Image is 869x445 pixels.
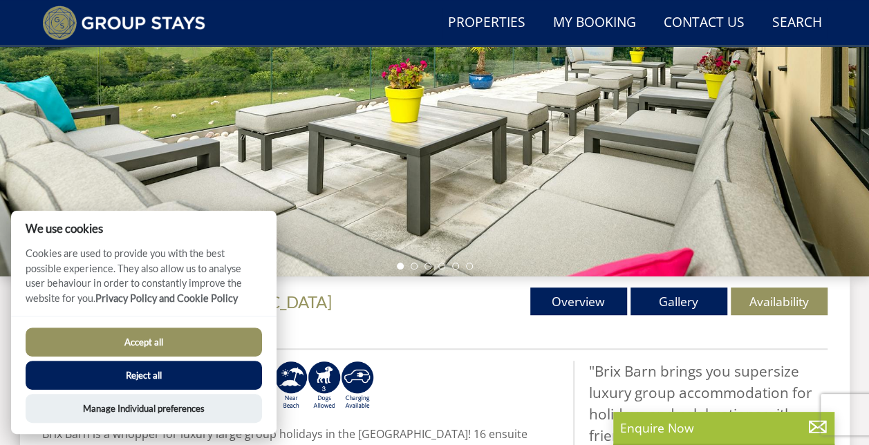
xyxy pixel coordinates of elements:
[341,361,374,410] img: AD_4nXcnT2OPG21WxYUhsl9q61n1KejP7Pk9ESVM9x9VetD-X_UXXoxAKaMRZGYNcSGiAsmGyKm0QlThER1osyFXNLmuYOVBV...
[274,361,308,410] img: AD_4nXe7lJTbYb9d3pOukuYsm3GQOjQ0HANv8W51pVFfFFAC8dZrqJkVAnU455fekK_DxJuzpgZXdFqYqXRzTpVfWE95bX3Bz...
[658,8,750,39] a: Contact Us
[26,328,262,357] button: Accept all
[95,292,238,304] a: Privacy Policy and Cookie Policy
[767,8,828,39] a: Search
[42,6,206,40] img: Group Stays
[548,8,642,39] a: My Booking
[442,8,531,39] a: Properties
[308,361,341,410] img: AD_4nXd-jT5hHNksAPWhJAIRxcx8XLXGdLx_6Uzm9NHovndzqQrDZpGlbnGCADDtZpqPUzV0ZgC6WJCnnG57WItrTqLb6w-_3...
[26,394,262,423] button: Manage Individual preferences
[630,287,727,315] a: Gallery
[731,287,828,315] a: Availability
[11,246,277,316] p: Cookies are used to provide you with the best possible experience. They also allow us to analyse ...
[620,419,828,437] p: Enquire Now
[26,361,262,390] button: Reject all
[530,287,627,315] a: Overview
[11,222,277,235] h2: We use cookies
